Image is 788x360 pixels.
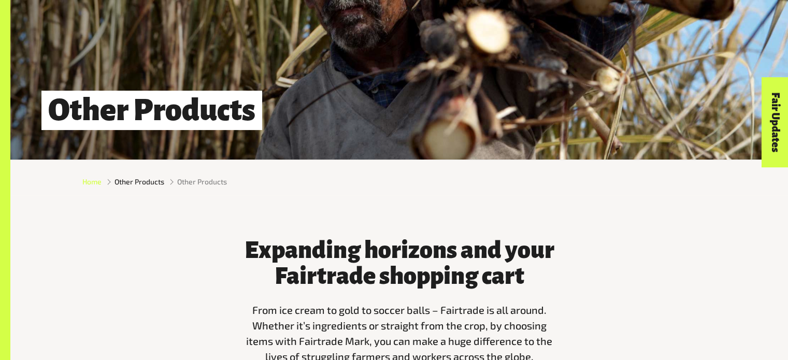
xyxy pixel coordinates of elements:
span: Other Products [177,176,227,187]
h1: Other Products [41,91,262,131]
a: Other Products [114,176,164,187]
a: Home [82,176,102,187]
h3: Expanding horizons and your Fairtrade shopping cart [244,237,555,289]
